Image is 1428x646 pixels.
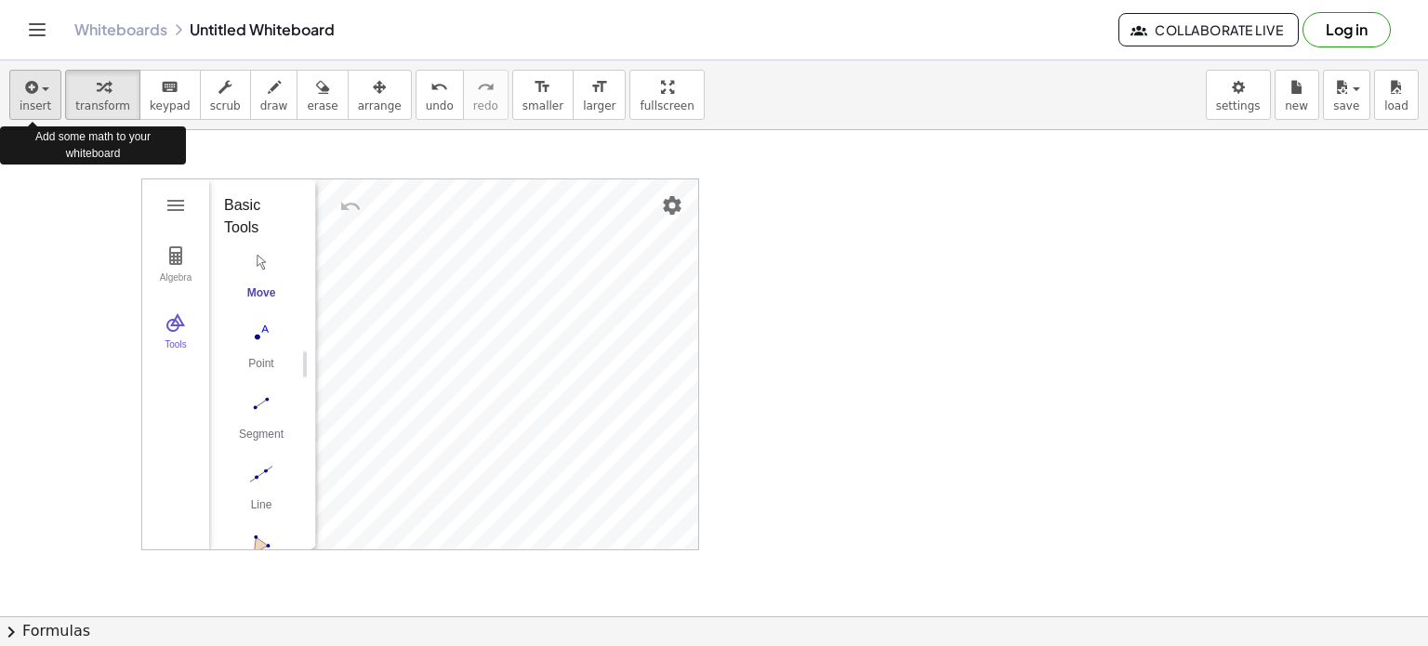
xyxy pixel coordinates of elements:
[224,357,298,383] div: Point
[522,99,563,112] span: smaller
[477,76,495,99] i: redo
[1374,70,1419,120] button: load
[1134,21,1283,38] span: Collaborate Live
[1302,12,1391,47] button: Log in
[65,70,140,120] button: transform
[1285,99,1308,112] span: new
[224,498,298,524] div: Line
[463,70,509,120] button: redoredo
[307,99,337,112] span: erase
[210,99,241,112] span: scrub
[20,99,51,112] span: insert
[139,70,201,120] button: keyboardkeypad
[200,70,251,120] button: scrub
[534,76,551,99] i: format_size
[1384,99,1408,112] span: load
[146,272,205,298] div: Algebra
[590,76,608,99] i: format_size
[334,190,367,223] button: Undo
[9,70,61,120] button: insert
[1118,13,1299,46] button: Collaborate Live
[1216,99,1261,112] span: settings
[426,99,454,112] span: undo
[250,70,298,120] button: draw
[146,339,205,365] div: Tools
[224,246,298,313] button: Move. Drag or select object
[1206,70,1271,120] button: settings
[358,99,402,112] span: arrange
[583,99,615,112] span: larger
[430,76,448,99] i: undo
[573,70,626,120] button: format_sizelarger
[224,194,286,239] div: Basic Tools
[316,179,698,549] canvas: Graphics View 1
[473,99,498,112] span: redo
[165,194,187,217] img: Main Menu
[224,428,298,454] div: Segment
[1275,70,1319,120] button: new
[416,70,464,120] button: undoundo
[629,70,704,120] button: fullscreen
[224,286,298,312] div: Move
[22,15,52,45] button: Toggle navigation
[260,99,288,112] span: draw
[640,99,694,112] span: fullscreen
[1323,70,1370,120] button: save
[655,189,689,222] button: Settings
[512,70,574,120] button: format_sizesmaller
[150,99,191,112] span: keypad
[141,178,699,550] div: Geometry
[224,529,298,596] button: Polygon. Select all vertices, then first vertex again
[297,70,348,120] button: erase
[224,388,298,455] button: Segment. Select two points or positions
[224,317,298,384] button: Point. Select position or line, function, or curve
[1333,99,1359,112] span: save
[74,20,167,39] a: Whiteboards
[224,458,298,525] button: Line. Select two points or positions
[161,76,178,99] i: keyboard
[75,99,130,112] span: transform
[348,70,412,120] button: arrange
